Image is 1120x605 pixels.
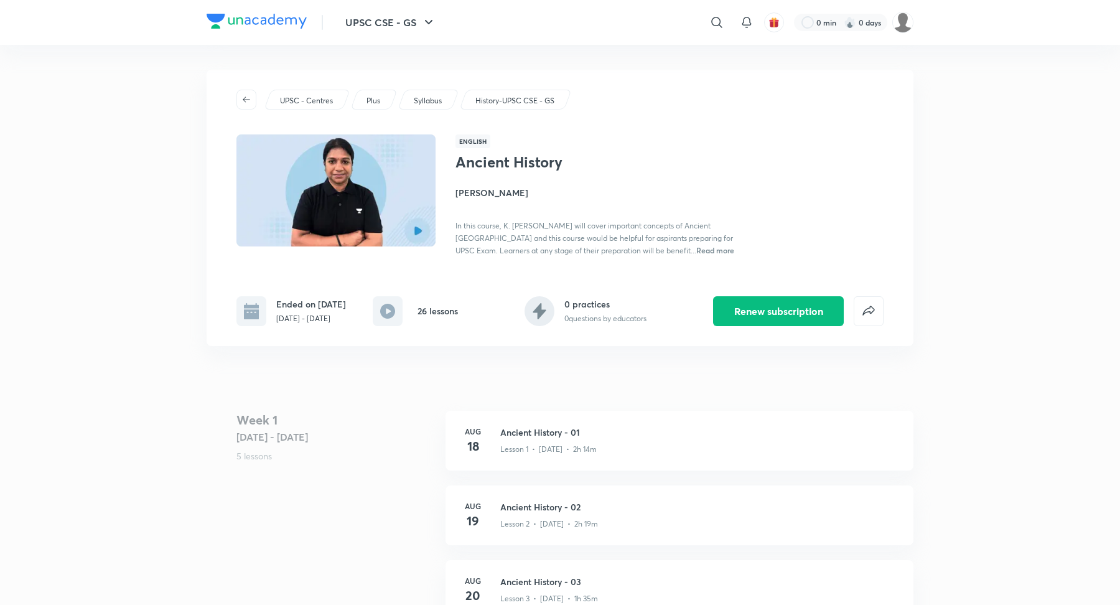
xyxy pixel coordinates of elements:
p: Plus [366,95,380,106]
h4: 19 [460,512,485,530]
h3: Ancient History - 02 [500,500,898,514]
p: [DATE] - [DATE] [276,313,346,324]
img: Anshika Srivastava [892,12,913,33]
p: Lesson 2 • [DATE] • 2h 19m [500,518,598,530]
img: streak [844,16,856,29]
span: English [455,134,490,148]
img: Company Logo [207,14,307,29]
p: Syllabus [414,95,442,106]
span: In this course, K. [PERSON_NAME] will cover important concepts of Ancient [GEOGRAPHIC_DATA] and t... [455,221,733,255]
h6: Aug [460,426,485,437]
h4: 18 [460,437,485,456]
button: avatar [764,12,784,32]
button: UPSC CSE - GS [338,10,444,35]
a: Plus [365,95,383,106]
h5: [DATE] - [DATE] [236,429,436,444]
a: UPSC - Centres [278,95,335,106]
h6: Ended on [DATE] [276,298,346,311]
h4: Week 1 [236,411,436,429]
a: Syllabus [412,95,444,106]
img: Thumbnail [235,133,437,248]
h3: Ancient History - 01 [500,426,898,439]
span: Read more [696,245,734,255]
a: History-UPSC CSE - GS [474,95,557,106]
p: History-UPSC CSE - GS [475,95,554,106]
img: avatar [768,17,780,28]
a: Company Logo [207,14,307,32]
h3: Ancient History - 03 [500,575,898,588]
p: UPSC - Centres [280,95,333,106]
p: 0 questions by educators [564,313,646,324]
p: Lesson 1 • [DATE] • 2h 14m [500,444,597,455]
h6: 26 lessons [418,304,458,317]
h1: Ancient History [455,153,659,171]
a: Aug18Ancient History - 01Lesson 1 • [DATE] • 2h 14m [446,411,913,485]
h6: Aug [460,575,485,586]
h6: Aug [460,500,485,512]
h4: [PERSON_NAME] [455,186,734,199]
button: false [854,296,884,326]
button: Renew subscription [713,296,844,326]
p: 5 lessons [236,449,436,462]
p: Lesson 3 • [DATE] • 1h 35m [500,593,598,604]
h6: 0 practices [564,298,646,311]
h4: 20 [460,586,485,605]
a: Aug19Ancient History - 02Lesson 2 • [DATE] • 2h 19m [446,485,913,560]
